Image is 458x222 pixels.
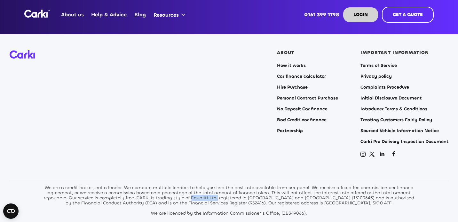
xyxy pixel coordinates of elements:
a: Personal Contract Purchase [277,96,338,101]
div: IMPORTANT INFORMATION [360,50,429,55]
a: Terms of Service [360,63,397,68]
a: Car finance calculator [277,74,326,79]
a: GET A QUOTE [382,7,434,23]
a: Privacy policy [360,74,392,79]
strong: LOGIN [353,12,368,18]
div: ABOUT [277,50,294,55]
a: Treating Customers Fairly Policy [360,117,432,123]
a: Blog [130,2,149,27]
a: Initial Disclosure Document [360,96,422,101]
strong: 0161 399 1798 [304,11,339,18]
a: Sourced Vehicle Information Notice [360,128,439,133]
img: Carki logo [10,50,35,59]
a: Introducer Terms & Conditions [360,107,427,112]
a: LOGIN [343,7,378,22]
div: We are a credit broker, not a lender. We compare multiple lenders to help you find the best rate ... [42,185,416,216]
div: Resources [154,12,179,19]
button: Open CMP widget [3,203,19,219]
a: Partnership [277,128,303,133]
img: Logo [24,10,50,18]
a: About us [58,2,88,27]
a: Help & Advice [88,2,130,27]
div: Resources [150,3,192,27]
a: home [24,10,50,18]
a: Hire Purchase [277,85,308,90]
a: How it works [277,63,306,68]
a: 0161 399 1798 [301,2,343,27]
a: Bad Credit car finance [277,117,327,123]
a: No Deposit Car finance [277,107,328,112]
a: Complaints Procedure [360,85,409,90]
strong: GET A QUOTE [393,12,423,18]
a: Carki Pre Delivery Inspection Document [360,139,448,144]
